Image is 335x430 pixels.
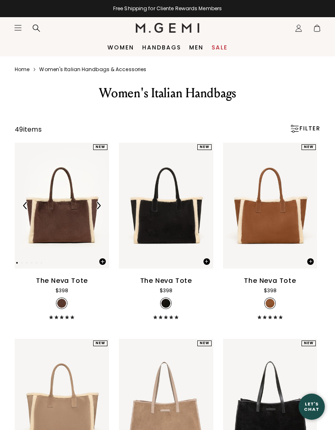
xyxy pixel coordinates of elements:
[56,287,68,295] div: $398
[301,340,316,346] div: NEW
[301,144,316,150] div: NEW
[15,66,29,73] a: Home
[299,401,325,412] div: Let's Chat
[15,143,109,319] a: Previous ArrowNext ArrowThe Neva Tote$398
[93,144,107,150] div: NEW
[95,202,102,209] img: Next Arrow
[25,85,310,101] div: Women's Italian Handbags
[160,287,172,295] div: $398
[264,287,277,295] div: $398
[136,23,200,33] img: M.Gemi
[290,125,299,133] img: Open filters
[223,143,317,319] a: The Neva Tote$398
[15,143,109,269] img: The Neva Tote
[36,276,88,286] div: The Neva Tote
[15,125,42,134] div: 49 items
[142,44,181,51] a: Handbags
[14,24,22,32] button: Open site menu
[93,340,107,346] div: NEW
[266,299,275,308] img: v_7402832199739_SWATCH_50x.jpg
[189,44,203,51] a: Men
[197,340,212,346] div: NEW
[140,276,192,286] div: The Neva Tote
[161,299,170,308] img: v_7402832166971_SWATCH_50x.jpg
[212,44,228,51] a: Sale
[107,44,134,51] a: Women
[119,143,213,319] a: The Neva Tote$398
[223,143,317,269] img: The Neva Tote
[57,299,66,308] img: v_7282435555387_SWATCH_50x.jpg
[290,125,320,133] div: FILTER
[119,143,213,269] img: The Neva Tote
[39,66,146,73] a: Women's italian handbags & accessories
[22,202,29,209] img: Previous Arrow
[197,144,212,150] div: NEW
[244,276,296,286] div: The Neva Tote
